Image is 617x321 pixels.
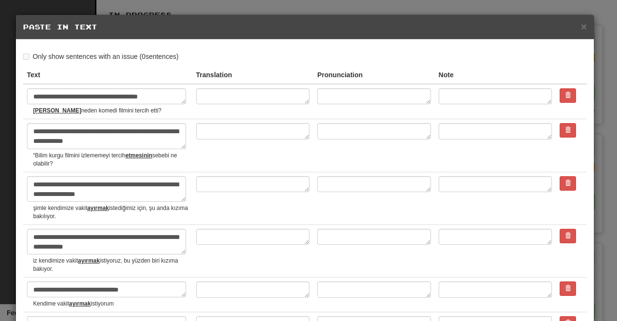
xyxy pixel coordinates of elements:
small: neden komedi filmini tercih etti? [33,107,188,115]
h5: Paste in Text [23,22,587,32]
u: ayırmak [69,300,91,307]
span: × [581,21,587,32]
label: Only show sentences with an issue ( 0 sentences) [23,52,179,61]
input: Only show sentences with an issue (0sentences) [23,54,29,60]
th: Note [435,66,556,84]
small: “Bilim kurgu filmini izlememeyi tercih sebebi ne olabilir? [33,152,188,168]
u: ayırmak [78,257,100,264]
u: [PERSON_NAME] [33,107,81,114]
u: etmesinin [125,152,152,159]
button: Close [581,21,587,31]
small: iz kendimize vakit istiyoruz, bu yüzden biri kızıma bakıyor. [33,257,188,273]
small: şimle kendimize vakit istediğimiz için, şu anda kızıma bakılıyor. [33,204,188,221]
th: Text [23,66,192,84]
u: ayırmak [87,205,109,211]
th: Pronunciation [313,66,435,84]
th: Translation [192,66,314,84]
small: Kendime vakit istiyorum [33,300,188,308]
